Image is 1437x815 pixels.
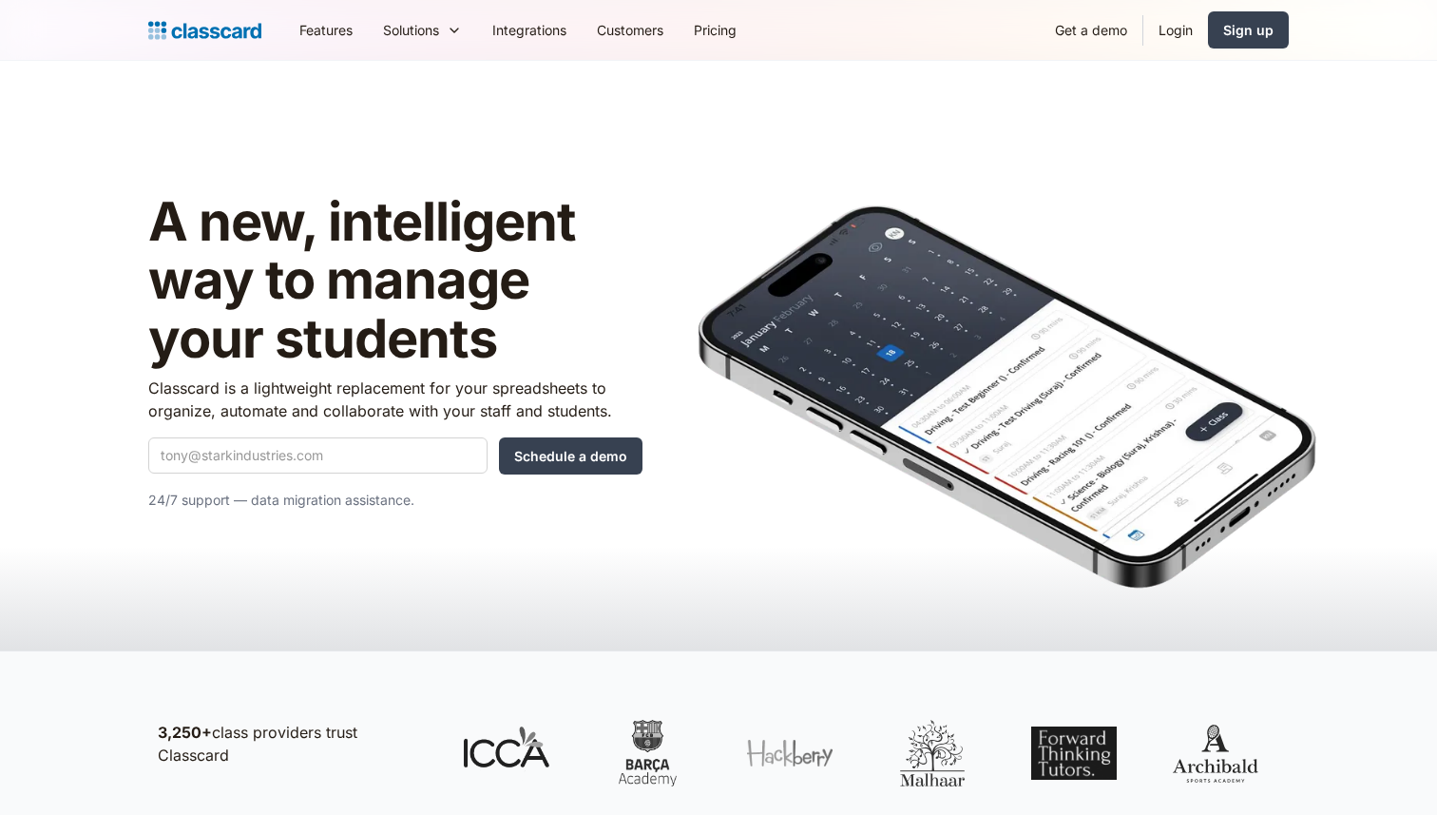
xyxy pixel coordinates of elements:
[148,437,488,474] input: tony@starkindustries.com
[679,9,752,51] a: Pricing
[368,9,477,51] div: Solutions
[1223,20,1274,40] div: Sign up
[148,377,642,422] p: Classcard is a lightweight replacement for your spreadsheets to organize, automate and collaborat...
[158,721,424,766] p: class providers trust Classcard
[1040,9,1142,51] a: Get a demo
[148,193,642,369] h1: A new, intelligent way to manage your students
[477,9,582,51] a: Integrations
[148,489,642,512] p: 24/7 support — data migration assistance.
[1143,9,1208,51] a: Login
[148,437,642,475] form: Quick Demo Form
[582,9,679,51] a: Customers
[499,437,642,475] input: Schedule a demo
[158,723,212,742] strong: 3,250+
[148,17,261,44] a: Logo
[383,20,439,40] div: Solutions
[284,9,368,51] a: Features
[1208,11,1289,49] a: Sign up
